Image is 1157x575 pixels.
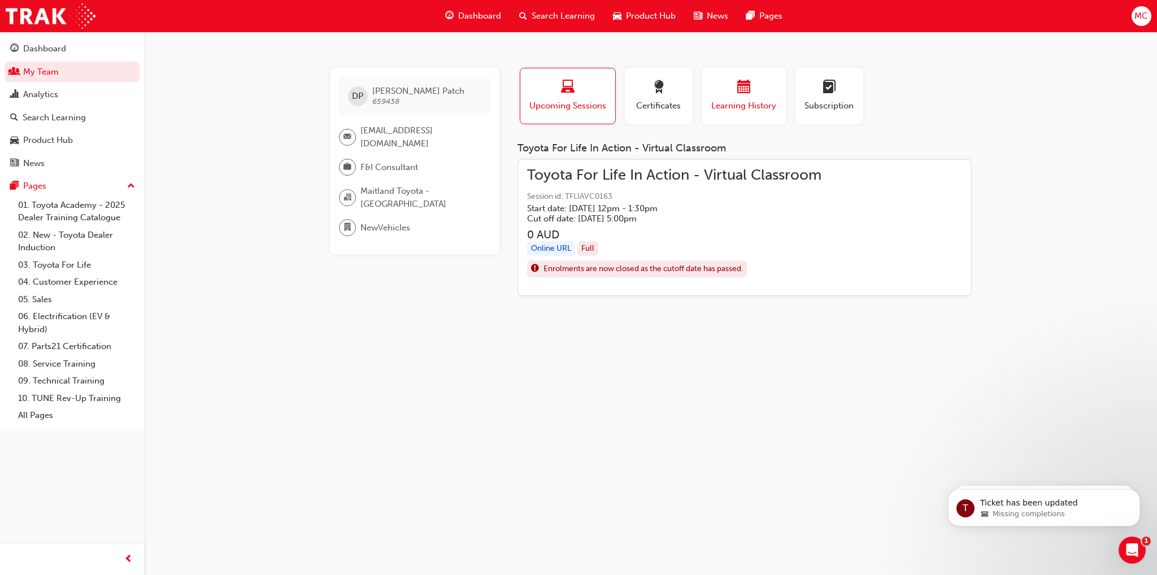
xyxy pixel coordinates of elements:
span: Toyota For Life In Action - Virtual Classroom [527,169,821,182]
a: pages-iconPages [737,5,791,28]
a: Product Hub [5,130,140,151]
span: email-icon [343,130,351,145]
span: calendar-icon [737,80,751,95]
span: up-icon [127,179,135,194]
span: department-icon [343,220,351,235]
a: 01. Toyota Academy - 2025 Dealer Training Catalogue [14,197,140,226]
span: Subscription [804,99,855,112]
iframe: Intercom live chat [1119,537,1146,564]
a: 02. New - Toyota Dealer Induction [14,226,140,256]
span: Session id: TFLIAVC0163 [527,190,821,203]
a: News [5,153,140,174]
a: 03. Toyota For Life [14,256,140,274]
a: All Pages [14,407,140,424]
div: Toyota For Life In Action - Virtual Classroom [517,142,972,155]
span: MC [1134,10,1148,23]
a: Analytics [5,84,140,105]
h5: Cut off date: [DATE] 5:00pm [527,214,803,224]
a: Search Learning [5,107,140,128]
span: car-icon [10,136,19,146]
img: Trak [6,3,95,29]
span: news-icon [694,9,702,23]
span: news-icon [10,159,19,169]
a: car-iconProduct Hub [604,5,685,28]
h5: Start date: [DATE] 12pm - 1:30pm [527,203,803,214]
button: MC [1132,6,1151,26]
a: 07. Parts21 Certification [14,338,140,355]
a: My Team [5,62,140,82]
a: 05. Sales [14,291,140,308]
span: laptop-icon [561,80,575,95]
span: DP [352,90,363,103]
span: pages-icon [746,9,755,23]
span: F&I Consultant [360,161,418,174]
span: Upcoming Sessions [529,99,607,112]
button: Pages [5,176,140,197]
a: search-iconSearch Learning [510,5,604,28]
span: Enrolments are now closed as the cutoff date has passed. [543,263,743,276]
span: people-icon [10,67,19,77]
a: Toyota For Life In Action - Virtual ClassroomSession id: TFLIAVC0163Start date: [DATE] 12pm - 1:3... [527,169,962,286]
div: Online URL [527,241,575,256]
div: Analytics [23,88,58,101]
span: News [707,10,728,23]
span: prev-icon [124,552,133,567]
button: DashboardMy TeamAnalyticsSearch LearningProduct HubNews [5,36,140,176]
span: [PERSON_NAME] Patch [372,86,464,96]
span: Maitland Toyota - [GEOGRAPHIC_DATA] [360,185,481,210]
span: search-icon [519,9,527,23]
button: Certificates [625,68,693,124]
div: Product Hub [23,134,73,147]
span: Certificates [633,99,684,112]
button: Subscription [795,68,863,124]
span: car-icon [613,9,621,23]
span: guage-icon [10,44,19,54]
div: News [23,157,45,170]
button: Upcoming Sessions [520,68,616,124]
div: Full [577,241,598,256]
span: pages-icon [10,181,19,191]
span: search-icon [10,113,18,123]
span: 659438 [372,97,399,106]
span: organisation-icon [343,190,351,205]
button: Learning History [702,68,786,124]
span: learningplan-icon [823,80,836,95]
a: 04. Customer Experience [14,273,140,291]
span: guage-icon [445,9,454,23]
div: Pages [23,180,46,193]
a: 10. TUNE Rev-Up Training [14,390,140,407]
span: Dashboard [458,10,501,23]
span: NewVehicles [360,221,410,234]
h3: 0 AUD [527,228,821,241]
span: Product Hub [626,10,676,23]
div: Search Learning [23,111,86,124]
span: briefcase-icon [343,160,351,175]
a: news-iconNews [685,5,737,28]
a: guage-iconDashboard [436,5,510,28]
span: [EMAIL_ADDRESS][DOMAIN_NAME] [360,124,481,150]
span: chart-icon [10,90,19,100]
a: Dashboard [5,38,140,59]
span: 1 [1142,537,1151,546]
span: exclaim-icon [531,262,539,276]
span: Pages [759,10,782,23]
span: Learning History [710,99,778,112]
a: 09. Technical Training [14,372,140,390]
a: 08. Service Training [14,355,140,373]
a: 06. Electrification (EV & Hybrid) [14,308,140,338]
span: award-icon [652,80,666,95]
iframe: Intercom notifications message [931,465,1157,544]
div: Dashboard [23,42,66,55]
span: Search Learning [532,10,595,23]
